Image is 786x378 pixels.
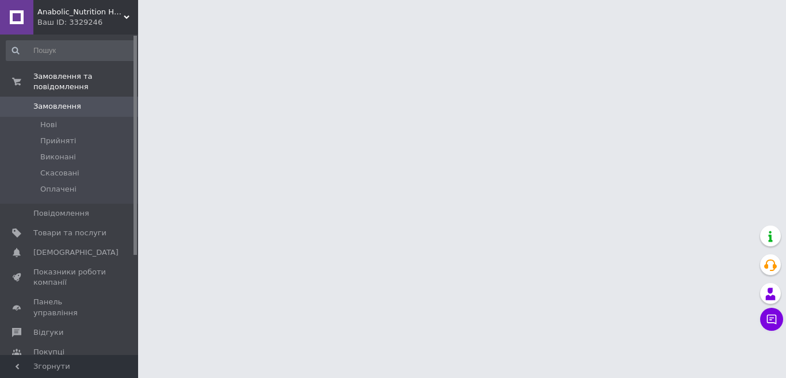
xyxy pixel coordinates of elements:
input: Пошук [6,40,136,61]
span: Покупці [33,347,64,357]
span: Anabolic_Nutrition Найкращий магазин спортивного харчування та вітамінів [37,7,124,17]
span: Товари та послуги [33,228,106,238]
span: Відгуки [33,327,63,338]
span: Повідомлення [33,208,89,219]
span: Показники роботи компанії [33,267,106,288]
span: Скасовані [40,168,79,178]
div: Ваш ID: 3329246 [37,17,138,28]
span: [DEMOGRAPHIC_DATA] [33,247,119,258]
span: Панель управління [33,297,106,318]
span: Нові [40,120,57,130]
span: Замовлення та повідомлення [33,71,138,92]
span: Прийняті [40,136,76,146]
button: Чат з покупцем [760,308,783,331]
span: Замовлення [33,101,81,112]
span: Оплачені [40,184,77,194]
span: Виконані [40,152,76,162]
